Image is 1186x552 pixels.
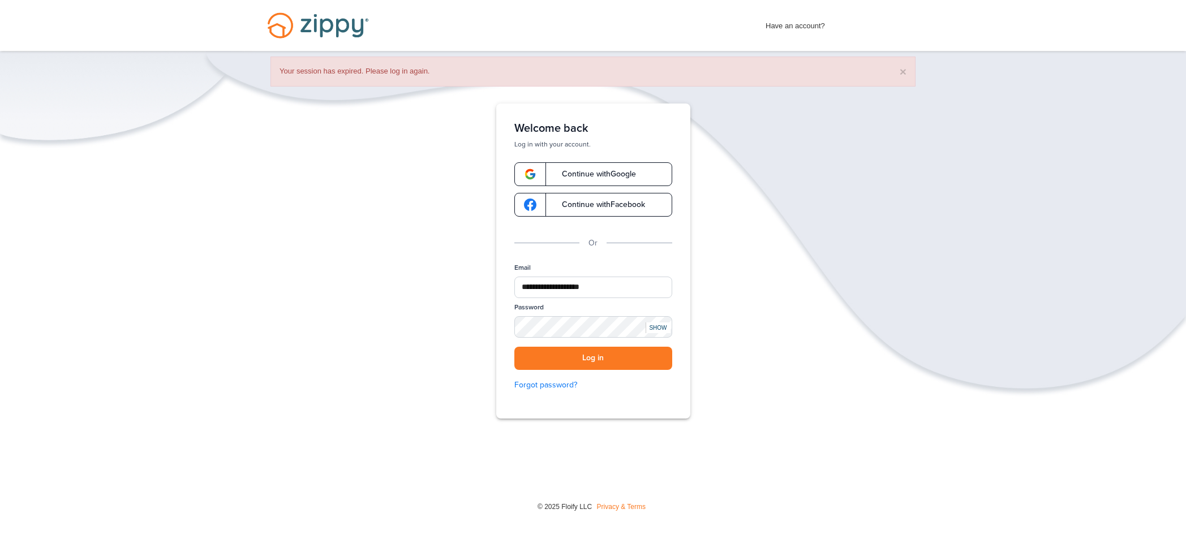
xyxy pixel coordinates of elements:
[514,379,672,391] a: Forgot password?
[538,503,592,511] span: © 2025 Floify LLC
[524,199,536,211] img: google-logo
[514,140,672,149] p: Log in with your account.
[270,57,916,87] div: Your session has expired. Please log in again.
[514,122,672,135] h1: Welcome back
[597,503,646,511] a: Privacy & Terms
[514,316,672,338] input: Password
[551,170,636,178] span: Continue with Google
[766,14,825,32] span: Have an account?
[514,277,672,298] input: Email
[524,168,536,180] img: google-logo
[514,303,544,312] label: Password
[646,322,671,333] div: SHOW
[900,66,906,77] button: ×
[588,237,598,249] p: Or
[514,162,672,186] a: google-logoContinue withGoogle
[514,263,531,273] label: Email
[514,193,672,217] a: google-logoContinue withFacebook
[551,201,645,209] span: Continue with Facebook
[514,347,672,370] button: Log in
